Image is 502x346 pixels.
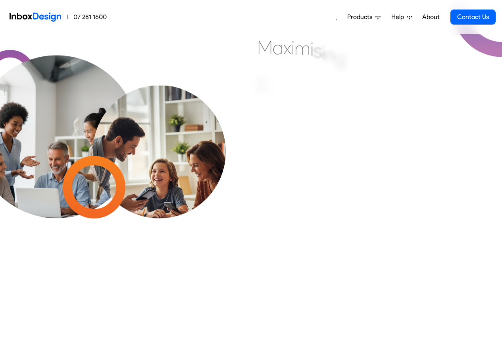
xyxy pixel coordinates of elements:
[257,73,267,97] div: E
[325,43,335,67] div: n
[420,9,442,25] a: About
[257,36,450,155] div: Maximising Efficient & Engagement, Connecting Schools, Families, and Students.
[391,12,407,22] span: Help
[344,9,384,25] a: Products
[273,81,280,105] div: f
[257,36,273,59] div: M
[314,39,322,63] div: s
[67,12,107,22] a: 07 281 1600
[283,36,291,59] div: x
[450,10,496,25] a: Contact Us
[76,85,242,251] img: parents_with_child.png
[267,76,273,100] div: f
[388,9,415,25] a: Help
[310,37,314,61] div: i
[335,46,346,69] div: g
[273,36,283,59] div: a
[291,36,294,59] div: i
[347,12,375,22] span: Products
[322,40,325,64] div: i
[294,36,310,60] div: m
